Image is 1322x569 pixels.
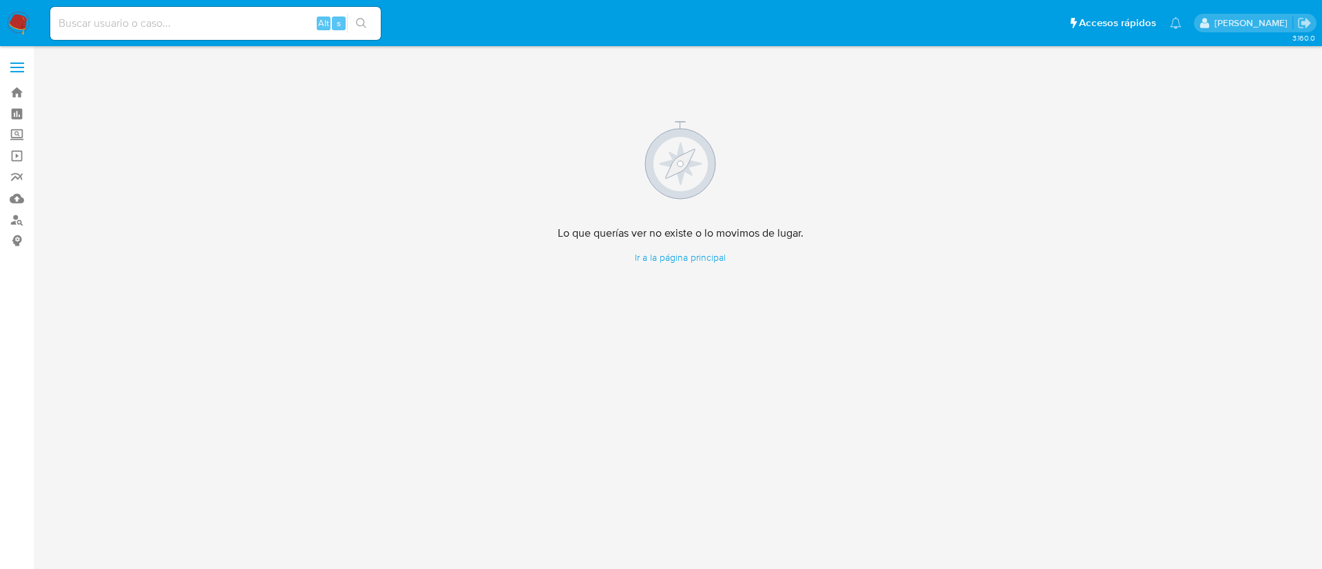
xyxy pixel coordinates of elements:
p: alicia.aldreteperez@mercadolibre.com.mx [1215,17,1292,30]
span: s [337,17,341,30]
a: Salir [1297,16,1312,30]
button: search-icon [347,14,375,33]
a: Ir a la página principal [558,251,804,264]
input: Buscar usuario o caso... [50,14,381,32]
a: Notificaciones [1170,17,1182,29]
h4: Lo que querías ver no existe o lo movimos de lugar. [558,226,804,240]
span: Alt [318,17,329,30]
span: Accesos rápidos [1079,16,1156,30]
